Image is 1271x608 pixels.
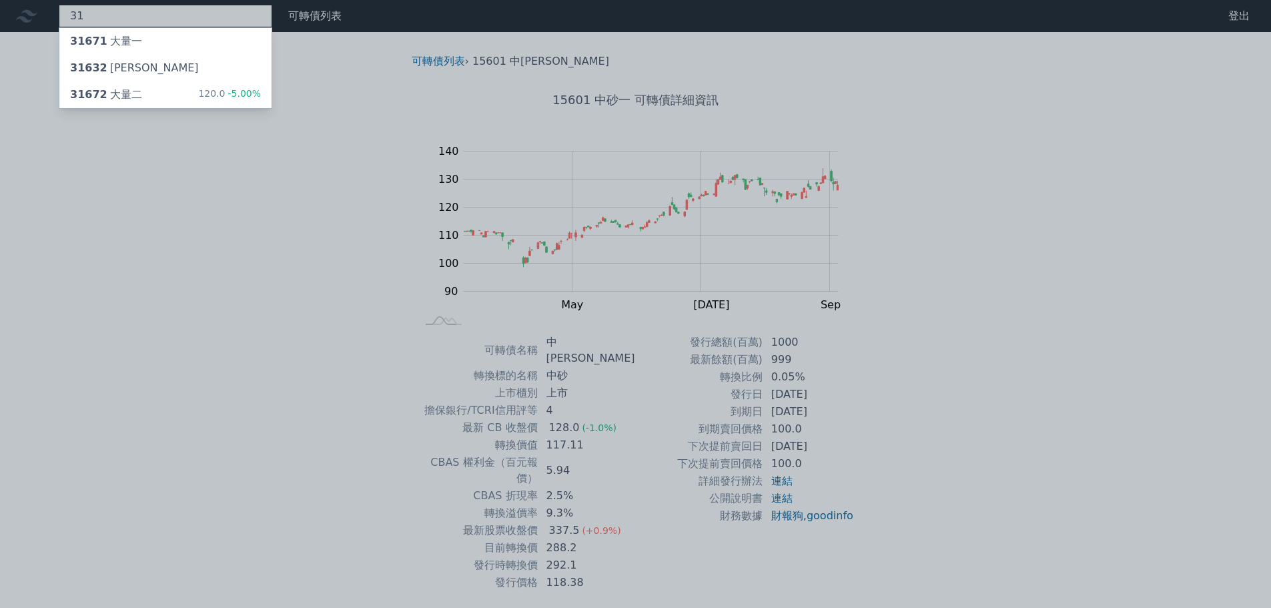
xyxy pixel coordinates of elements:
span: 31672 [70,88,107,101]
span: -5.00% [225,88,261,99]
a: 31672大量二 120.0-5.00% [59,81,272,108]
div: 大量二 [70,87,142,103]
span: 31632 [70,61,107,74]
span: 31671 [70,35,107,47]
a: 31671大量一 [59,28,272,55]
a: 31632[PERSON_NAME] [59,55,272,81]
div: [PERSON_NAME] [70,60,199,76]
div: 120.0 [198,87,261,103]
div: 大量一 [70,33,142,49]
